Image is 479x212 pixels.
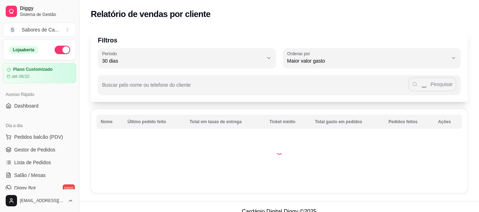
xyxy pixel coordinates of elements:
[3,120,76,131] div: Dia a dia
[3,192,76,209] button: [EMAIL_ADDRESS][DOMAIN_NAME]
[14,184,36,191] span: Diggy Bot
[9,26,16,33] span: S
[14,159,51,166] span: Lista de Pedidos
[14,133,63,141] span: Pedidos balcão (PDV)
[3,63,76,83] a: Plano Customizadoaté 06/10
[276,148,283,155] div: Loading
[3,144,76,155] a: Gestor de Pedidos
[98,35,461,45] p: Filtros
[3,170,76,181] a: Salão / Mesas
[14,102,39,109] span: Dashboard
[3,100,76,111] a: Dashboard
[9,46,38,54] div: Loja aberta
[283,48,461,68] button: Ordenar porMaior valor gasto
[102,57,263,64] span: 30 dias
[14,172,46,179] span: Salão / Mesas
[22,26,59,33] div: Sabores de Ca ...
[13,67,52,72] article: Plano Customizado
[12,74,29,79] article: até 06/10
[20,12,73,17] span: Sistema de Gestão
[3,157,76,168] a: Lista de Pedidos
[20,198,65,204] span: [EMAIL_ADDRESS][DOMAIN_NAME]
[287,51,312,57] label: Ordenar por
[3,131,76,143] button: Pedidos balcão (PDV)
[3,3,76,20] a: DiggySistema de Gestão
[3,23,76,37] button: Select a team
[3,182,76,194] a: Diggy Botnovo
[287,57,448,64] span: Maior valor gasto
[55,46,70,54] button: Alterar Status
[102,84,408,91] input: Buscar pelo nome ou telefone do cliente
[98,48,276,68] button: Período30 dias
[102,51,119,57] label: Período
[3,89,76,100] div: Acesso Rápido
[14,146,55,153] span: Gestor de Pedidos
[20,5,73,12] span: Diggy
[91,8,211,20] h2: Relatório de vendas por cliente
